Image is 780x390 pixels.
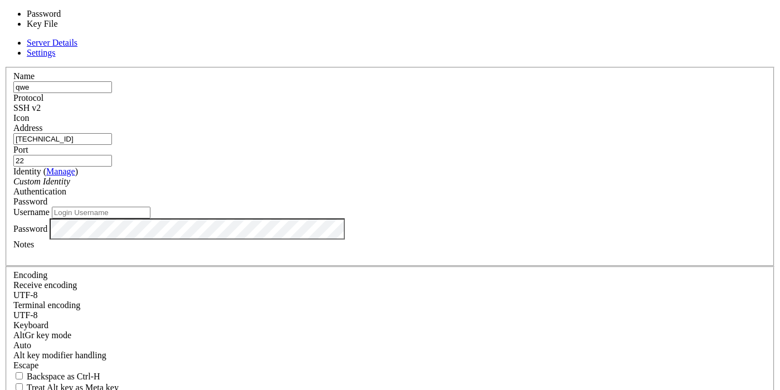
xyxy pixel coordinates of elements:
[13,207,50,217] label: Username
[13,300,80,310] label: The default terminal encoding. ISO-2022 enables character map translations (like graphics maps). ...
[13,197,47,206] span: Password
[13,223,47,233] label: Password
[13,133,112,145] input: Host Name or IP
[13,270,47,280] label: Encoding
[27,19,119,29] li: Key File
[13,187,66,196] label: Authentication
[13,310,38,320] span: UTF-8
[13,93,43,103] label: Protocol
[13,330,71,340] label: Set the expected encoding for data received from the host. If the encodings do not match, visual ...
[27,48,56,57] a: Settings
[13,177,70,186] i: Custom Identity
[13,320,48,330] label: Keyboard
[13,71,35,81] label: Name
[13,310,767,320] div: UTF-8
[13,167,78,176] label: Identity
[27,372,100,381] span: Backspace as Ctrl-H
[13,290,38,300] span: UTF-8
[13,123,42,133] label: Address
[13,360,38,370] span: Escape
[13,290,767,300] div: UTF-8
[13,240,34,249] label: Notes
[13,350,106,360] label: Controls how the Alt key is handled. Escape: Send an ESC prefix. 8-Bit: Add 128 to the typed char...
[13,340,767,350] div: Auto
[13,280,77,290] label: Set the expected encoding for data received from the host. If the encodings do not match, visual ...
[13,360,767,370] div: Escape
[27,38,77,47] a: Server Details
[13,340,31,350] span: Auto
[13,197,767,207] div: Password
[27,9,119,19] li: Password
[13,177,767,187] div: Custom Identity
[13,103,767,113] div: SSH v2
[52,207,150,218] input: Login Username
[13,113,29,123] label: Icon
[46,167,75,176] a: Manage
[13,81,112,93] input: Server Name
[16,372,23,379] input: Backspace as Ctrl-H
[13,155,112,167] input: Port Number
[13,145,28,154] label: Port
[13,372,100,381] label: If true, the backspace should send BS ('\x08', aka ^H). Otherwise the backspace key should send '...
[13,103,41,113] span: SSH v2
[43,167,78,176] span: ( )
